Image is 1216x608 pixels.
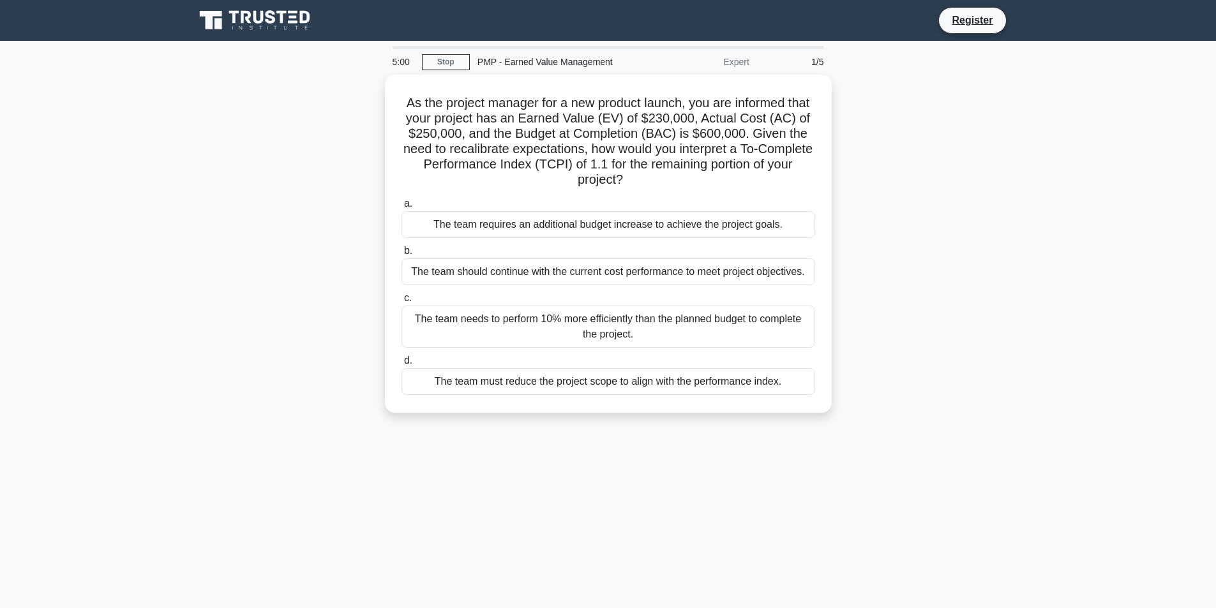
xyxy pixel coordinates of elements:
span: d. [404,355,412,366]
div: PMP - Earned Value Management [470,49,645,75]
div: The team should continue with the current cost performance to meet project objectives. [402,258,815,285]
h5: As the project manager for a new product launch, you are informed that your project has an Earned... [400,95,816,188]
div: Expert [645,49,757,75]
div: 1/5 [757,49,832,75]
div: The team needs to perform 10% more efficiently than the planned budget to complete the project. [402,306,815,348]
a: Stop [422,54,470,70]
span: a. [404,198,412,209]
span: c. [404,292,412,303]
div: 5:00 [385,49,422,75]
div: The team must reduce the project scope to align with the performance index. [402,368,815,395]
span: b. [404,245,412,256]
div: The team requires an additional budget increase to achieve the project goals. [402,211,815,238]
a: Register [944,12,1000,28]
